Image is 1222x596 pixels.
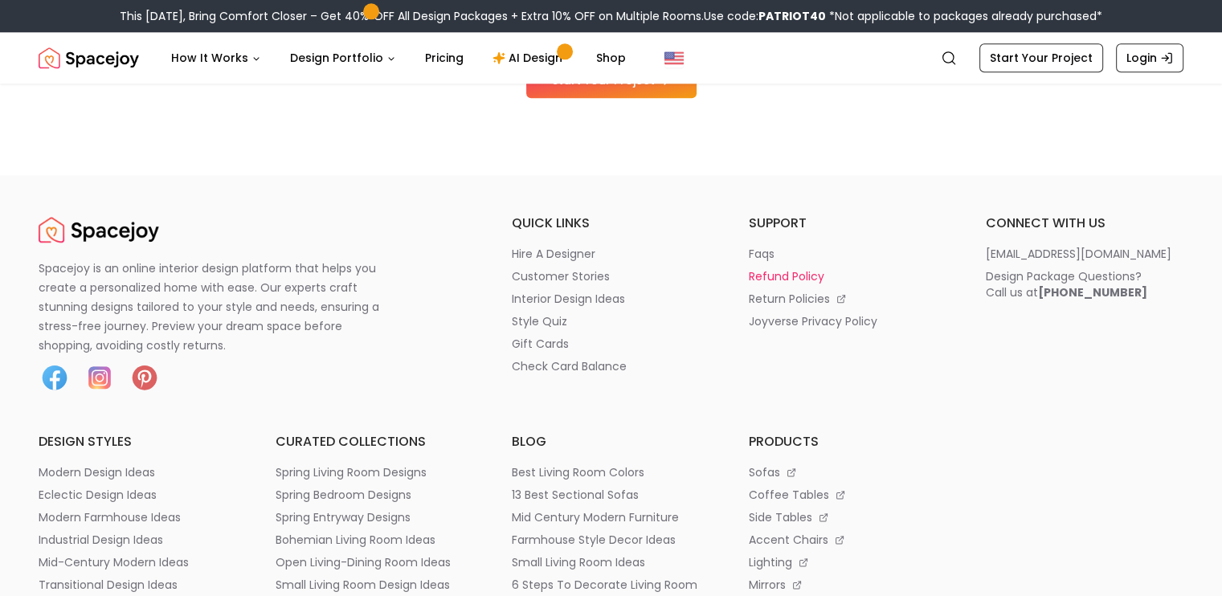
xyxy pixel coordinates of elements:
p: hire a designer [512,246,595,262]
a: eclectic design ideas [39,487,237,503]
h6: products [749,432,947,451]
div: This [DATE], Bring Comfort Closer – Get 40% OFF All Design Packages + Extra 10% OFF on Multiple R... [120,8,1102,24]
p: style quiz [512,313,567,329]
a: mid century modern furniture [512,509,710,525]
a: modern design ideas [39,464,237,480]
a: spring living room designs [276,464,474,480]
a: small living room design ideas [276,577,474,593]
a: spring bedroom designs [276,487,474,503]
a: refund policy [749,268,947,284]
p: refund policy [749,268,824,284]
p: transitional design ideas [39,577,178,593]
p: spring living room designs [276,464,427,480]
p: mirrors [749,577,786,593]
p: open living-dining room ideas [276,554,451,570]
a: industrial design ideas [39,532,237,548]
p: gift cards [512,336,569,352]
p: interior design ideas [512,291,625,307]
p: mid-century modern ideas [39,554,189,570]
a: side tables [749,509,947,525]
img: Pinterest icon [129,361,161,394]
h6: connect with us [985,214,1183,233]
a: Login [1116,43,1183,72]
a: AI Design [480,42,580,74]
p: Spacejoy is an online interior design platform that helps you create a personalized home with eas... [39,259,398,355]
p: sofas [749,464,780,480]
p: faqs [749,246,774,262]
a: accent chairs [749,532,947,548]
div: Design Package Questions? Call us at [985,268,1146,300]
p: 6 steps to decorate living room [512,577,697,593]
a: small living room ideas [512,554,710,570]
h6: support [749,214,947,233]
a: farmhouse style decor ideas [512,532,710,548]
a: style quiz [512,313,710,329]
h6: quick links [512,214,710,233]
img: Instagram icon [84,361,116,394]
a: transitional design ideas [39,577,237,593]
span: Use code: [704,8,826,24]
a: Spacejoy [39,214,159,246]
img: Spacejoy Logo [39,42,139,74]
p: small living room design ideas [276,577,450,593]
a: gift cards [512,336,710,352]
p: lighting [749,554,792,570]
a: mid-century modern ideas [39,554,237,570]
a: Pricing [412,42,476,74]
p: spring bedroom designs [276,487,411,503]
button: Design Portfolio [277,42,409,74]
p: small living room ideas [512,554,645,570]
a: sofas [749,464,947,480]
p: modern design ideas [39,464,155,480]
b: PATRIOT40 [758,8,826,24]
p: 13 best sectional sofas [512,487,639,503]
a: Design Package Questions?Call us at[PHONE_NUMBER] [985,268,1183,300]
h6: curated collections [276,432,474,451]
b: [PHONE_NUMBER] [1037,284,1146,300]
a: [EMAIL_ADDRESS][DOMAIN_NAME] [985,246,1183,262]
p: return policies [749,291,830,307]
p: spring entryway designs [276,509,411,525]
nav: Global [39,32,1183,84]
p: [EMAIL_ADDRESS][DOMAIN_NAME] [985,246,1171,262]
img: Facebook icon [39,361,71,394]
a: best living room colors [512,464,710,480]
img: Spacejoy Logo [39,214,159,246]
a: spring entryway designs [276,509,474,525]
p: side tables [749,509,812,525]
a: coffee tables [749,487,947,503]
a: lighting [749,554,947,570]
a: 6 steps to decorate living room [512,577,710,593]
h6: blog [512,432,710,451]
a: Shop [583,42,639,74]
p: bohemian living room ideas [276,532,435,548]
a: joyverse privacy policy [749,313,947,329]
button: How It Works [158,42,274,74]
span: *Not applicable to packages already purchased* [826,8,1102,24]
p: customer stories [512,268,610,284]
p: modern farmhouse ideas [39,509,181,525]
p: joyverse privacy policy [749,313,877,329]
a: open living-dining room ideas [276,554,474,570]
a: Start Your Project [979,43,1103,72]
p: industrial design ideas [39,532,163,548]
a: 13 best sectional sofas [512,487,710,503]
a: modern farmhouse ideas [39,509,237,525]
p: accent chairs [749,532,828,548]
p: best living room colors [512,464,644,480]
a: interior design ideas [512,291,710,307]
a: faqs [749,246,947,262]
h6: design styles [39,432,237,451]
a: mirrors [749,577,947,593]
p: farmhouse style decor ideas [512,532,676,548]
nav: Main [158,42,639,74]
a: return policies [749,291,947,307]
a: Spacejoy [39,42,139,74]
p: eclectic design ideas [39,487,157,503]
a: bohemian living room ideas [276,532,474,548]
a: customer stories [512,268,710,284]
a: check card balance [512,358,710,374]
